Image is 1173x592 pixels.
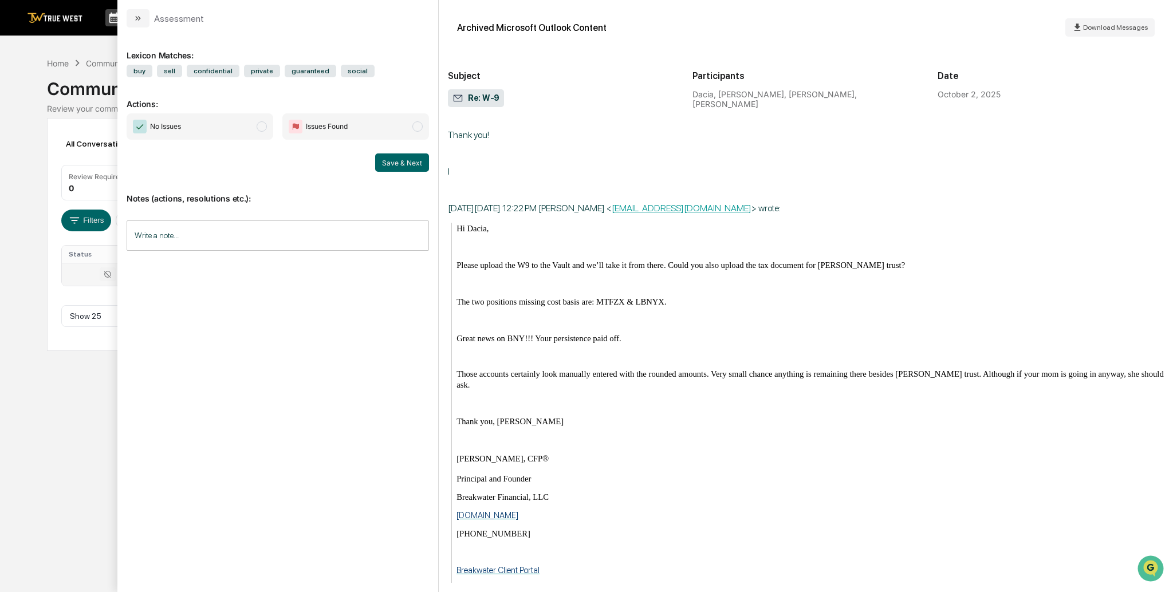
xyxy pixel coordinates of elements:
div: Communications Archive [86,58,179,68]
span: Issues Found [306,121,348,132]
p: Notes (actions, resolutions etc.): [127,180,429,203]
button: Start new chat [195,91,208,105]
button: Date:[DATE] - [DATE] [116,210,210,231]
a: 🗄️Attestations [78,140,147,160]
a: Breakwater Client Portal [456,565,540,575]
span: Preclearance [23,144,74,156]
button: Filters [61,210,111,231]
span: private [244,65,280,77]
p: Actions: [127,85,429,109]
span: guaranteed [285,65,336,77]
h2: Date [938,70,1164,81]
span: [PERSON_NAME], CFP® [456,454,549,463]
p: How can we help? [11,24,208,42]
span: social [341,65,375,77]
span: [PHONE_NUMBER] [456,529,530,538]
div: We're available if you need us! [39,99,145,108]
div: Start new chat [39,88,188,99]
h2: Participants [692,70,919,81]
div: Archived Microsoft Outlook Content [457,22,607,33]
span: Data Lookup [23,166,72,177]
img: logo [27,13,82,23]
span: Pylon [114,194,139,203]
div: 0 [69,183,74,193]
span: No Issues [150,121,181,132]
button: Save & Next [375,153,429,172]
a: Powered byPylon [81,194,139,203]
div: Communications Archive [47,69,1126,99]
iframe: Open customer support [1136,554,1167,585]
span: sell [157,65,182,77]
span: Hi Dacia, [456,224,489,233]
img: Checkmark [133,120,147,133]
span: Great news on BNY!!! Your persistence paid off. [456,334,621,343]
div: Home [47,58,69,68]
div: Lexicon Matches: [127,37,429,60]
span: The two positions missing cost basis are: MTFZX & LBNYX. [456,297,666,306]
a: [DOMAIN_NAME] [456,510,518,520]
span: buy [127,65,152,77]
div: Dacia, [PERSON_NAME], [PERSON_NAME], [PERSON_NAME] [692,89,919,109]
img: Flag [289,120,302,133]
span: Re: W-9 [452,93,499,104]
span: Breakwater Financial, LLC [456,492,549,502]
span: confidential [187,65,239,77]
span: [DATE][DATE] 12:22 [448,203,523,214]
span: Thank you! [448,129,489,140]
a: 🖐️Preclearance [7,140,78,160]
div: 🖐️ [11,145,21,155]
a: [EMAIL_ADDRESS][DOMAIN_NAME] [612,203,751,214]
span: Principal and Founder [456,474,531,483]
div: All Conversations [61,135,148,153]
span: PM [PERSON_NAME] < > wrote: [525,203,781,214]
img: 1746055101610-c473b297-6a78-478c-a979-82029cc54cd1 [11,88,32,108]
div: Assessment [154,13,204,24]
button: Download Messages [1065,18,1155,37]
a: 🔎Data Lookup [7,161,77,182]
div: October 2, 2025 [938,89,1001,99]
div: 🗄️ [83,145,92,155]
span: Please upload the W9 to the Vault and we’ll take it from there. Could you also upload the tax doc... [456,261,905,270]
th: Status [62,246,141,263]
div: Review your communication records across channels [47,104,1126,113]
span: I [448,166,450,177]
div: Review Required [69,172,124,181]
span: Thank you, [PERSON_NAME] [456,417,564,426]
span: Download Messages [1083,23,1148,31]
span: Those accounts certainly look manually entered with the rounded amounts. Very small chance anythi... [456,369,1164,389]
h2: Subject [448,70,674,81]
span: Attestations [95,144,142,156]
div: 🔎 [11,167,21,176]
